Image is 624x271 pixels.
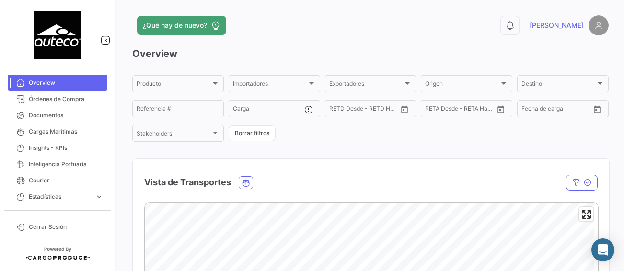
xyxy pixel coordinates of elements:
span: Estadísticas [29,192,91,201]
span: Courier [29,176,104,185]
span: Cerrar Sesión [29,223,104,231]
span: Documentos [29,111,104,120]
h4: Vista de Transportes [144,176,231,189]
span: Importadores [233,82,307,89]
span: Inteligencia Portuaria [29,160,104,169]
a: Documentos [8,107,107,124]
button: Enter fullscreen [579,207,593,221]
span: ¿Qué hay de nuevo? [143,21,207,30]
a: Cargas Marítimas [8,124,107,140]
span: Cargas Marítimas [29,127,104,136]
a: Overview [8,75,107,91]
input: Hasta [545,107,578,113]
a: Courier [8,172,107,189]
button: ¿Qué hay de nuevo? [137,16,226,35]
div: Abrir Intercom Messenger [591,238,614,261]
button: Open calendar [397,102,412,116]
input: Hasta [449,107,481,113]
span: Stakeholders [137,132,211,138]
button: Open calendar [494,102,508,116]
img: placeholder-user.png [589,15,609,35]
a: Inteligencia Portuaria [8,156,107,172]
span: Insights - KPIs [29,144,104,152]
span: Overview [29,79,104,87]
span: expand_more [95,192,104,201]
span: Destino [521,82,596,89]
a: Insights - KPIs [8,140,107,156]
span: [PERSON_NAME] [530,21,584,30]
button: Ocean [239,177,253,189]
span: Exportadores [329,82,404,89]
span: Producto [137,82,211,89]
button: Open calendar [590,102,604,116]
input: Desde [425,107,442,113]
span: Órdenes de Compra [29,95,104,103]
button: Borrar filtros [229,125,276,141]
h3: Overview [132,47,609,60]
a: Órdenes de Compra [8,91,107,107]
input: Hasta [353,107,385,113]
input: Desde [521,107,539,113]
img: 4e60ea66-e9d8-41bd-bd0e-266a1ab356ac.jpeg [34,11,81,59]
span: Origen [425,82,499,89]
input: Desde [329,107,347,113]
